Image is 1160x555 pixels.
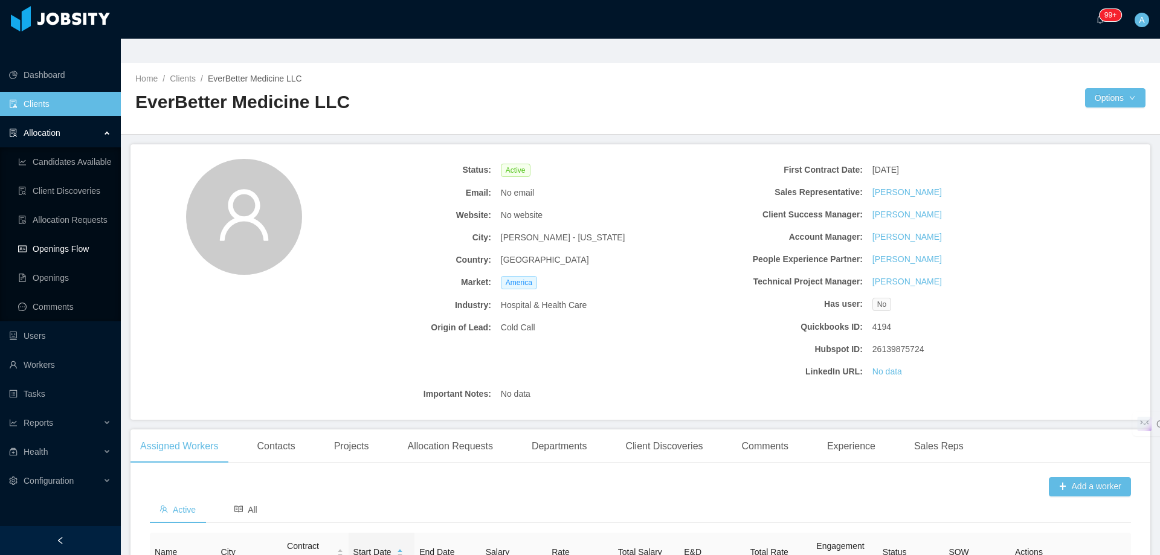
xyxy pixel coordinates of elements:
[248,429,305,463] div: Contacts
[24,476,74,486] span: Configuration
[9,63,111,87] a: icon: pie-chartDashboard
[9,324,111,348] a: icon: robotUsers
[315,164,491,176] b: Status:
[18,295,111,319] a: icon: messageComments
[686,253,863,266] b: People Experience Partner:
[872,298,891,311] span: No
[18,237,111,261] a: icon: idcardOpenings Flow
[501,209,543,222] span: No website
[501,388,530,400] span: No data
[159,505,196,515] span: Active
[686,343,863,356] b: Hubspot ID:
[159,505,168,513] i: icon: team
[501,321,535,334] span: Cold Call
[9,129,18,137] i: icon: solution
[872,231,942,243] a: [PERSON_NAME]
[398,429,502,463] div: Allocation Requests
[686,231,863,243] b: Account Manager:
[315,231,491,244] b: City:
[686,321,863,333] b: Quickbooks ID:
[337,548,343,551] i: icon: caret-up
[315,299,491,312] b: Industry:
[501,187,534,199] span: No email
[130,429,228,463] div: Assigned Workers
[18,150,111,174] a: icon: line-chartCandidates Available
[686,208,863,221] b: Client Success Manager:
[501,231,625,244] span: [PERSON_NAME] - [US_STATE]
[9,353,111,377] a: icon: userWorkers
[24,128,60,138] span: Allocation
[872,186,942,199] a: [PERSON_NAME]
[135,90,640,115] h2: EverBetter Medicine LLC
[208,74,302,83] span: EverBetter Medicine LLC
[686,365,863,378] b: LinkedIn URL:
[163,74,165,83] span: /
[18,266,111,290] a: icon: file-textOpenings
[135,74,158,83] a: Home
[234,505,257,515] span: All
[872,343,924,356] span: 26139875724
[9,476,18,485] i: icon: setting
[24,447,48,457] span: Health
[501,276,537,289] span: America
[170,74,196,83] a: Clients
[9,382,111,406] a: icon: profileTasks
[686,186,863,199] b: Sales Representative:
[1049,477,1131,496] button: icon: plusAdd a worker
[315,187,491,199] b: Email:
[872,365,902,378] a: No data
[18,179,111,203] a: icon: file-searchClient Discoveries
[315,321,491,334] b: Origin of Lead:
[9,419,18,427] i: icon: line-chart
[201,74,203,83] span: /
[872,321,891,333] span: 4194
[817,429,885,463] div: Experience
[686,275,863,288] b: Technical Project Manager:
[215,186,273,244] i: icon: user
[522,429,597,463] div: Departments
[872,208,942,221] a: [PERSON_NAME]
[324,429,379,463] div: Projects
[868,159,1054,181] div: [DATE]
[501,299,587,312] span: Hospital & Health Care
[9,448,18,456] i: icon: medicine-box
[315,209,491,222] b: Website:
[904,429,973,463] div: Sales Reps
[501,164,530,177] span: Active
[315,276,491,289] b: Market:
[616,429,712,463] div: Client Discoveries
[234,505,243,513] i: icon: read
[315,254,491,266] b: Country:
[396,548,403,551] i: icon: caret-up
[732,429,798,463] div: Comments
[18,208,111,232] a: icon: file-doneAllocation Requests
[686,298,863,310] b: Has user:
[56,536,65,545] i: icon: left
[686,164,863,176] b: First Contract Date:
[9,92,111,116] a: icon: auditClients
[1085,88,1145,107] button: Optionsicon: down
[1139,13,1144,27] span: A
[501,254,589,266] span: [GEOGRAPHIC_DATA]
[315,388,491,400] b: Important Notes:
[872,253,942,266] a: [PERSON_NAME]
[24,418,53,428] span: Reports
[872,275,942,288] a: [PERSON_NAME]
